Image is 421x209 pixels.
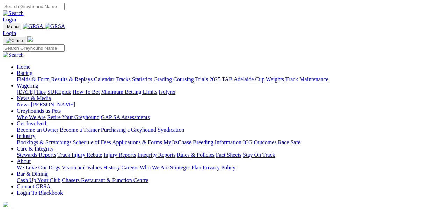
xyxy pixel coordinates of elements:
a: Racing [17,70,32,76]
a: Weights [266,76,284,82]
a: Track Injury Rebate [57,152,102,158]
a: Trials [195,76,208,82]
a: SUREpick [47,89,71,95]
a: Schedule of Fees [73,139,111,145]
button: Toggle navigation [3,23,21,30]
button: Toggle navigation [3,37,26,44]
a: Syndication [158,127,184,133]
a: Contact GRSA [17,183,50,189]
div: Greyhounds as Pets [17,114,418,120]
img: GRSA [23,23,43,29]
a: 2025 TAB Adelaide Cup [209,76,264,82]
a: Stay On Track [243,152,275,158]
a: [PERSON_NAME] [31,102,75,107]
a: About [17,158,31,164]
a: Login [3,16,16,22]
a: Minimum Betting Limits [101,89,157,95]
a: Rules & Policies [177,152,215,158]
a: Statistics [132,76,152,82]
a: Coursing [173,76,194,82]
a: Wagering [17,83,38,89]
a: ICG Outcomes [243,139,276,145]
a: Who We Are [17,114,46,120]
a: Integrity Reports [137,152,175,158]
a: Become a Trainer [60,127,100,133]
a: Home [17,64,30,70]
a: Login To Blackbook [17,190,63,196]
a: Fields & Form [17,76,50,82]
div: Racing [17,76,418,83]
a: Industry [17,133,35,139]
a: Login [3,30,16,36]
a: Become an Owner [17,127,58,133]
img: Close [6,38,23,43]
img: logo-grsa-white.png [27,36,33,42]
a: Get Involved [17,120,46,126]
a: Cash Up Your Club [17,177,60,183]
a: Chasers Restaurant & Function Centre [62,177,148,183]
a: [DATE] Tips [17,89,46,95]
a: Strategic Plan [170,165,201,170]
a: Breeding Information [193,139,241,145]
div: Care & Integrity [17,152,418,158]
a: Fact Sheets [216,152,241,158]
a: Bar & Dining [17,171,48,177]
a: News & Media [17,95,51,101]
img: Search [3,52,24,58]
div: About [17,165,418,171]
a: History [103,165,120,170]
a: How To Bet [73,89,100,95]
a: Who We Are [140,165,169,170]
a: Race Safe [278,139,300,145]
a: Track Maintenance [285,76,328,82]
a: News [17,102,29,107]
a: Applications & Forms [112,139,162,145]
a: MyOzChase [164,139,191,145]
a: Purchasing a Greyhound [101,127,156,133]
a: Calendar [94,76,114,82]
a: We Love Our Dogs [17,165,60,170]
a: Isolynx [159,89,175,95]
a: Retire Your Greyhound [47,114,100,120]
div: News & Media [17,102,418,108]
input: Search [3,3,65,10]
input: Search [3,44,65,52]
a: Bookings & Scratchings [17,139,71,145]
a: Grading [154,76,172,82]
img: GRSA [45,23,65,29]
img: Search [3,10,24,16]
a: Care & Integrity [17,146,54,152]
a: Vision and Values [61,165,102,170]
a: Greyhounds as Pets [17,108,61,114]
a: GAP SA Assessments [101,114,150,120]
span: Menu [7,24,19,29]
a: Careers [121,165,138,170]
a: Tracks [116,76,131,82]
div: Wagering [17,89,418,95]
img: logo-grsa-white.png [3,202,8,207]
a: Injury Reports [103,152,136,158]
a: Privacy Policy [203,165,235,170]
a: Stewards Reports [17,152,56,158]
div: Get Involved [17,127,418,133]
div: Bar & Dining [17,177,418,183]
a: Results & Replays [51,76,93,82]
div: Industry [17,139,418,146]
